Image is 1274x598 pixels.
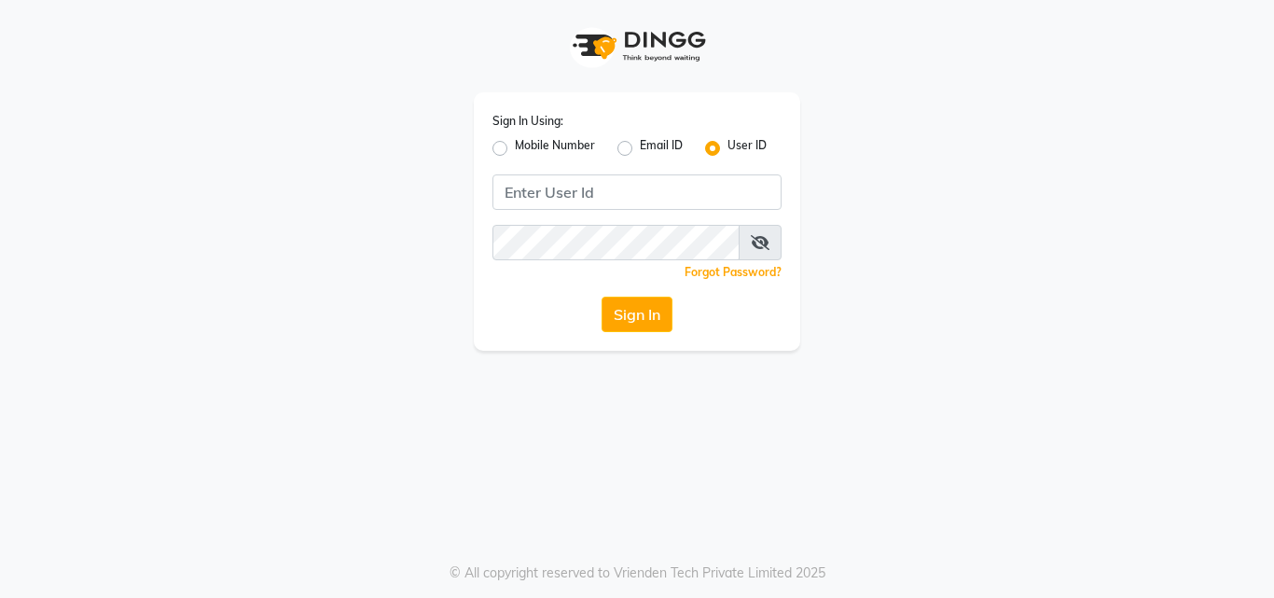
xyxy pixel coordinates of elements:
[492,174,782,210] input: Username
[492,225,740,260] input: Username
[492,113,563,130] label: Sign In Using:
[562,19,712,74] img: logo1.svg
[685,265,782,279] a: Forgot Password?
[727,137,767,160] label: User ID
[515,137,595,160] label: Mobile Number
[602,297,672,332] button: Sign In
[640,137,683,160] label: Email ID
